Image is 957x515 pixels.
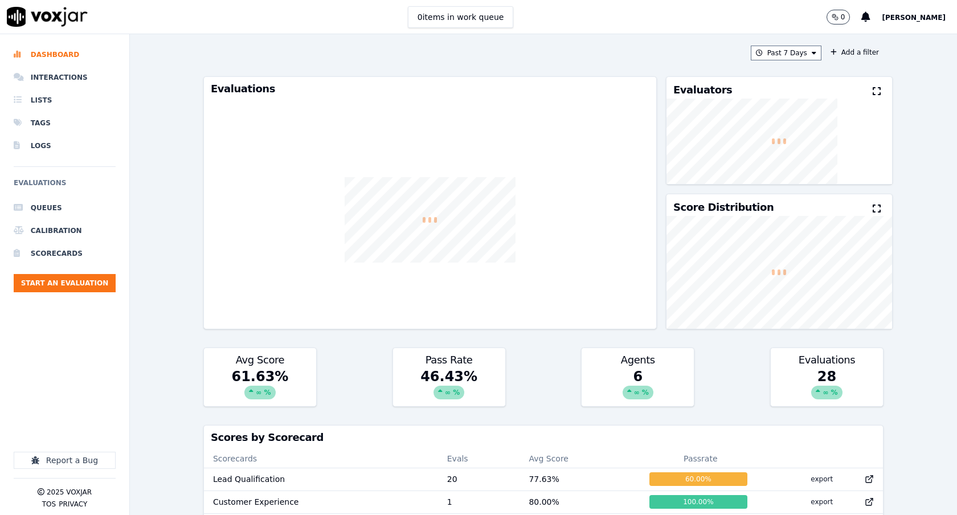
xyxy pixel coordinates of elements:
h3: Score Distribution [673,202,774,212]
th: Passrate [640,449,760,468]
h3: Evaluations [778,355,876,365]
td: 1 [438,491,520,513]
button: export [801,493,842,511]
button: 0items in work queue [408,6,514,28]
button: Add a filter [826,46,884,59]
a: Interactions [14,66,116,89]
a: Calibration [14,219,116,242]
a: Dashboard [14,43,116,66]
button: 0 [827,10,850,24]
td: 20 [438,468,520,491]
a: Lists [14,89,116,112]
button: Past 7 Days [751,46,821,60]
div: ∞ % [433,386,464,399]
button: TOS [42,500,56,509]
span: [PERSON_NAME] [882,14,946,22]
button: export [801,470,842,488]
h3: Scores by Scorecard [211,432,876,443]
button: [PERSON_NAME] [882,10,957,24]
h3: Evaluations [211,84,649,94]
a: Queues [14,197,116,219]
th: Scorecards [204,449,438,468]
button: 0 [827,10,862,24]
button: Start an Evaluation [14,274,116,292]
h3: Avg Score [211,355,309,365]
td: 80.00 % [520,491,640,513]
a: Tags [14,112,116,134]
h3: Agents [588,355,687,365]
p: 0 [841,13,845,22]
div: ∞ % [623,386,653,399]
h3: Evaluators [673,85,732,95]
th: Avg Score [520,449,640,468]
div: 6 [582,367,694,406]
div: ∞ % [244,386,275,399]
th: Evals [438,449,520,468]
div: 100.00 % [649,495,747,509]
button: Privacy [59,500,87,509]
div: 46.43 % [393,367,505,406]
div: 60.00 % [649,472,747,486]
td: Lead Qualification [204,468,438,491]
td: Customer Experience [204,491,438,513]
h3: Pass Rate [400,355,498,365]
td: 77.63 % [520,468,640,491]
div: 61.63 % [204,367,316,406]
p: 2025 Voxjar [47,488,92,497]
a: Logs [14,134,116,157]
div: ∞ % [811,386,842,399]
button: Report a Bug [14,452,116,469]
h6: Evaluations [14,176,116,197]
a: Scorecards [14,242,116,265]
img: voxjar logo [7,7,88,27]
div: 28 [771,367,883,406]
